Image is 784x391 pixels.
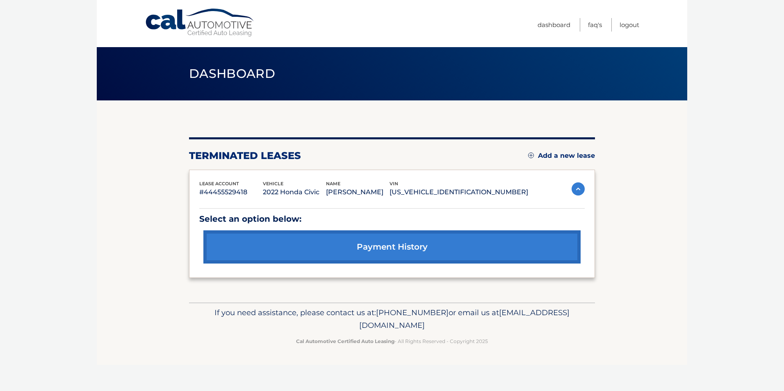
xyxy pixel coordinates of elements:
span: lease account [199,181,239,186]
a: Cal Automotive [145,8,255,37]
p: If you need assistance, please contact us at: or email us at [194,306,590,332]
a: FAQ's [588,18,602,32]
strong: Cal Automotive Certified Auto Leasing [296,338,394,344]
p: 2022 Honda Civic [263,186,326,198]
p: Select an option below: [199,212,585,226]
p: [PERSON_NAME] [326,186,390,198]
img: accordion-active.svg [572,182,585,195]
p: [US_VEHICLE_IDENTIFICATION_NUMBER] [390,186,528,198]
a: payment history [203,230,581,264]
h2: terminated leases [189,150,301,162]
a: Add a new lease [528,152,595,160]
span: Dashboard [189,66,275,81]
a: Dashboard [538,18,570,32]
span: name [326,181,340,186]
span: [PHONE_NUMBER] [376,308,449,317]
img: add.svg [528,152,534,158]
span: vehicle [263,181,283,186]
span: vin [390,181,398,186]
a: Logout [620,18,639,32]
p: #44455529418 [199,186,263,198]
p: - All Rights Reserved - Copyright 2025 [194,337,590,346]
